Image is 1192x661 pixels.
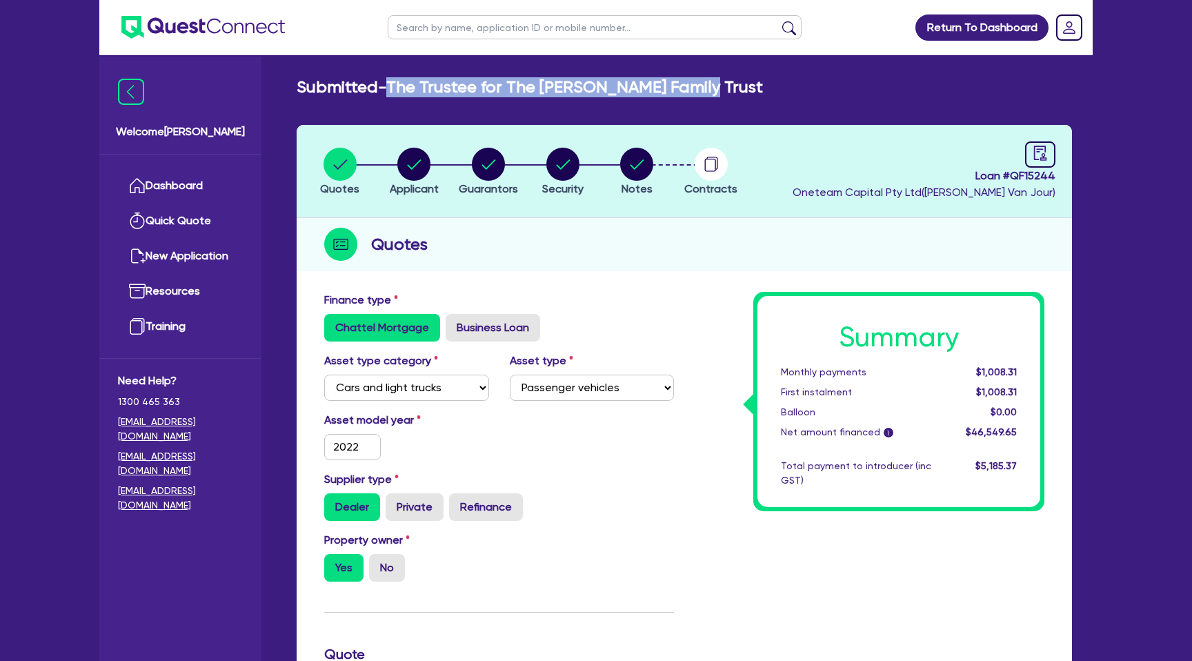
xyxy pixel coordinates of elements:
label: Refinance [449,493,523,521]
label: Dealer [324,493,380,521]
label: Yes [324,554,364,582]
button: Contracts [684,147,738,198]
label: Business Loan [446,314,540,342]
img: icon-menu-close [118,79,144,105]
span: Quotes [320,182,359,195]
a: Return To Dashboard [915,14,1049,41]
img: quest-connect-logo-blue [121,16,285,39]
img: training [129,318,146,335]
div: Monthly payments [771,365,942,379]
a: Quick Quote [118,204,243,239]
span: Applicant [390,182,439,195]
a: [EMAIL_ADDRESS][DOMAIN_NAME] [118,415,243,444]
span: i [884,428,893,437]
span: audit [1033,146,1048,161]
img: step-icon [324,228,357,261]
a: New Application [118,239,243,274]
label: Private [386,493,444,521]
span: $1,008.31 [976,366,1017,377]
h2: Submitted - The Trustee for The [PERSON_NAME] Family Trust [297,77,763,97]
label: Asset type category [324,353,438,369]
button: Quotes [319,147,360,198]
img: quick-quote [129,213,146,229]
label: Supplier type [324,471,399,488]
img: new-application [129,248,146,264]
input: Search by name, application ID or mobile number... [388,15,802,39]
span: Oneteam Capital Pty Ltd ( [PERSON_NAME] Van Jour ) [793,186,1055,199]
a: [EMAIL_ADDRESS][DOMAIN_NAME] [118,484,243,513]
div: Balloon [771,405,942,420]
button: Notes [619,147,654,198]
label: Asset model year [314,412,499,428]
span: 1300 465 363 [118,395,243,409]
span: Loan # QF15244 [793,168,1055,184]
h1: Summary [781,321,1017,354]
a: Training [118,309,243,344]
a: audit [1025,141,1055,168]
a: Resources [118,274,243,309]
label: No [369,554,405,582]
label: Chattel Mortgage [324,314,440,342]
label: Property owner [324,532,410,549]
span: Need Help? [118,373,243,389]
label: Asset type [510,353,573,369]
span: Welcome [PERSON_NAME] [116,124,245,140]
span: Security [542,182,584,195]
span: Guarantors [459,182,518,195]
div: First instalment [771,385,942,399]
a: Dropdown toggle [1051,10,1087,46]
label: Finance type [324,292,398,308]
a: [EMAIL_ADDRESS][DOMAIN_NAME] [118,449,243,478]
img: resources [129,283,146,299]
span: $0.00 [991,406,1017,417]
span: $1,008.31 [976,386,1017,397]
span: Contracts [684,182,737,195]
button: Applicant [389,147,439,198]
span: $46,549.65 [966,426,1017,437]
div: Net amount financed [771,425,942,440]
button: Security [542,147,584,198]
button: Guarantors [458,147,519,198]
a: Dashboard [118,168,243,204]
div: Total payment to introducer (inc GST) [771,459,942,488]
h2: Quotes [371,232,428,257]
span: Notes [622,182,653,195]
span: $5,185.37 [975,460,1017,471]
